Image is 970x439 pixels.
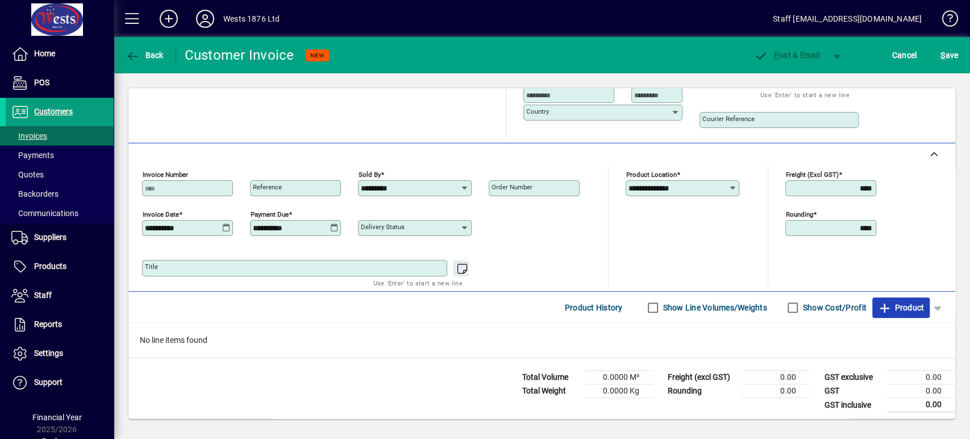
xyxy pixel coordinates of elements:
[786,171,839,179] mat-label: Freight (excl GST)
[887,384,955,398] td: 0.00
[11,170,44,179] span: Quotes
[661,302,767,313] label: Show Line Volumes/Weights
[6,252,114,281] a: Products
[34,233,66,242] span: Suppliers
[585,384,653,398] td: 0.0000 Kg
[889,45,920,65] button: Cancel
[143,171,188,179] mat-label: Invoice number
[786,210,813,218] mat-label: Rounding
[878,299,924,317] span: Product
[585,371,653,384] td: 0.0000 M³
[145,263,158,271] mat-label: Title
[6,165,114,184] a: Quotes
[6,310,114,339] a: Reports
[938,45,961,65] button: Save
[774,51,779,60] span: P
[933,2,956,39] a: Knowledge Base
[34,378,63,387] span: Support
[892,46,917,64] span: Cancel
[773,10,922,28] div: Staff [EMAIL_ADDRESS][DOMAIN_NAME]
[34,349,63,358] span: Settings
[887,371,955,384] td: 0.00
[310,52,324,59] span: NEW
[6,368,114,397] a: Support
[373,276,463,289] mat-hint: Use 'Enter' to start a new line
[6,69,114,97] a: POS
[123,45,166,65] button: Back
[940,51,945,60] span: S
[359,171,381,179] mat-label: Sold by
[187,9,223,29] button: Profile
[6,223,114,252] a: Suppliers
[819,371,887,384] td: GST exclusive
[517,371,585,384] td: Total Volume
[11,151,54,160] span: Payments
[143,210,179,218] mat-label: Invoice date
[565,299,623,317] span: Product History
[517,384,585,398] td: Total Weight
[492,183,532,191] mat-label: Order number
[6,40,114,68] a: Home
[128,323,955,358] div: No line items found
[34,78,49,87] span: POS
[34,49,55,58] span: Home
[34,262,66,271] span: Products
[11,131,47,140] span: Invoices
[251,210,289,218] mat-label: Payment due
[560,297,627,318] button: Product History
[126,51,164,60] span: Back
[223,10,280,28] div: Wests 1876 Ltd
[6,146,114,165] a: Payments
[34,107,73,116] span: Customers
[11,209,78,218] span: Communications
[34,320,62,329] span: Reports
[819,398,887,412] td: GST inclusive
[662,371,742,384] td: Freight (excl GST)
[11,189,59,198] span: Backorders
[6,204,114,223] a: Communications
[742,384,810,398] td: 0.00
[6,281,114,310] a: Staff
[114,45,176,65] app-page-header-button: Back
[6,184,114,204] a: Backorders
[940,46,958,64] span: ave
[185,46,294,64] div: Customer Invoice
[760,88,850,101] mat-hint: Use 'Enter' to start a new line
[748,45,826,65] button: Post & Email
[6,126,114,146] a: Invoices
[6,339,114,368] a: Settings
[702,115,755,123] mat-label: Courier Reference
[32,413,82,422] span: Financial Year
[151,9,187,29] button: Add
[253,183,282,191] mat-label: Reference
[742,371,810,384] td: 0.00
[361,223,405,231] mat-label: Delivery status
[887,398,955,412] td: 0.00
[662,384,742,398] td: Rounding
[872,297,930,318] button: Product
[34,291,52,300] span: Staff
[754,51,820,60] span: ost & Email
[801,302,867,313] label: Show Cost/Profit
[526,107,549,115] mat-label: Country
[626,171,677,179] mat-label: Product location
[819,384,887,398] td: GST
